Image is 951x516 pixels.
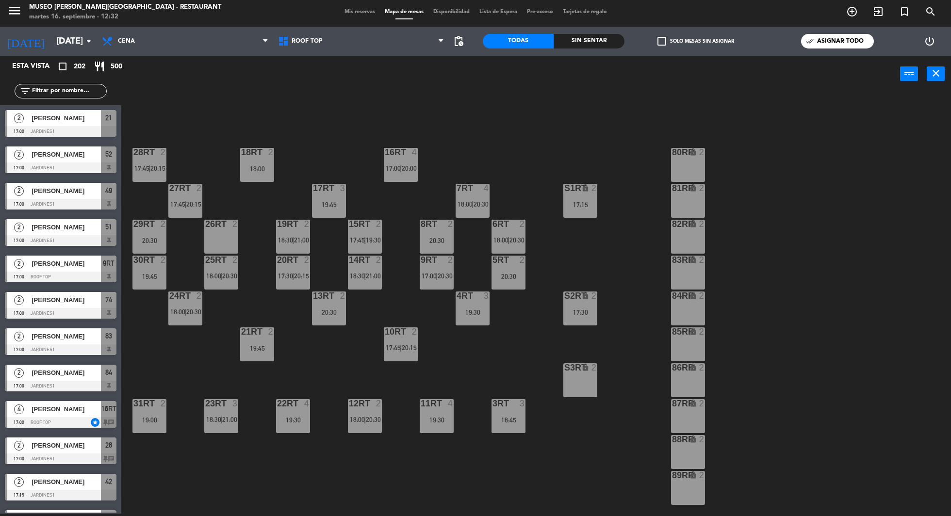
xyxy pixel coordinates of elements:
button: menu [7,3,22,21]
span: | [220,272,222,280]
span: Lista de Espera [475,9,522,15]
span: 2 [14,295,24,305]
i: restaurant [94,61,105,72]
span: 28 [105,439,112,451]
div: 2 [699,220,705,228]
span: Pre-acceso [522,9,558,15]
span: 42 [105,476,112,487]
span: 21 [105,112,112,124]
span: 20:15 [150,164,165,172]
span: 18:00 [206,272,221,280]
span: 20:30 [438,272,453,280]
span: [PERSON_NAME] [32,186,101,196]
span: 18:00 [170,308,185,316]
div: 2 [197,184,202,193]
div: 2 [699,471,705,480]
span: [PERSON_NAME] [32,368,101,378]
span: 83 [105,330,112,342]
i: lock [689,399,697,407]
div: 2 [304,220,310,228]
div: 17:15 [563,201,597,208]
span: 51 [105,221,112,233]
span: | [148,164,150,172]
i: crop_square [57,61,68,72]
div: 5RT [492,256,493,264]
label: Solo mesas sin asignar [657,37,734,46]
i: exit_to_app [872,6,884,17]
span: 20:30 [474,200,489,208]
span: 2 [14,186,24,196]
i: menu [7,3,22,18]
i: lock [689,363,697,371]
div: 3 [484,291,490,300]
span: 20:30 [186,308,201,316]
span: 20:15 [402,344,417,352]
i: lock [689,184,697,192]
div: Sin sentar [554,34,624,48]
span: 17:30 [278,272,293,280]
div: 20:30 [420,237,454,244]
span: 20:15 [186,200,201,208]
span: [PERSON_NAME] [32,258,101,269]
span: pending_actions [453,35,464,47]
span: [PERSON_NAME] [32,404,101,414]
span: 17:00 [386,164,401,172]
div: S3RT [564,363,565,372]
i: lock [581,291,590,300]
span: | [184,200,186,208]
div: 9RT [421,256,421,264]
i: lock [689,327,697,336]
span: 20:30 [222,272,237,280]
div: 11RT [421,399,421,408]
span: [PERSON_NAME] [32,113,101,123]
button: done_allAsignar todo [801,34,874,48]
div: 2 [520,220,525,228]
span: 4 [14,404,24,414]
span: Disponibilidad [428,9,475,15]
div: 24RT [169,291,170,300]
div: 2 [591,291,597,300]
i: add_circle_outline [846,6,858,17]
span: 2 [14,150,24,160]
span: | [508,236,509,244]
div: 28RT [133,148,134,157]
i: turned_in_not [899,6,910,17]
span: | [184,308,186,316]
div: 2 [699,363,705,372]
i: lock [689,435,697,443]
div: Museo [PERSON_NAME][GEOGRAPHIC_DATA] - Restaurant [29,2,221,12]
span: 20:15 [294,272,309,280]
div: 2 [268,148,274,157]
i: lock [581,363,590,371]
span: | [436,272,438,280]
div: 2 [376,399,382,408]
span: 18:30 [278,236,293,244]
span: Mis reservas [340,9,380,15]
span: 18:30 [206,416,221,423]
span: [PERSON_NAME] [32,440,101,451]
i: close [930,67,942,79]
span: [PERSON_NAME] [32,331,101,341]
span: 17:45 [170,200,185,208]
div: 2 [699,327,705,336]
div: martes 16. septiembre - 12:32 [29,12,221,22]
div: 18RT [241,148,242,157]
span: 16RT [101,403,116,415]
div: 20:30 [132,237,166,244]
span: 18:00 [458,200,473,208]
span: 202 [74,61,85,72]
div: 19:45 [240,345,274,352]
div: 2 [591,363,597,372]
button: power_input [900,66,918,81]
